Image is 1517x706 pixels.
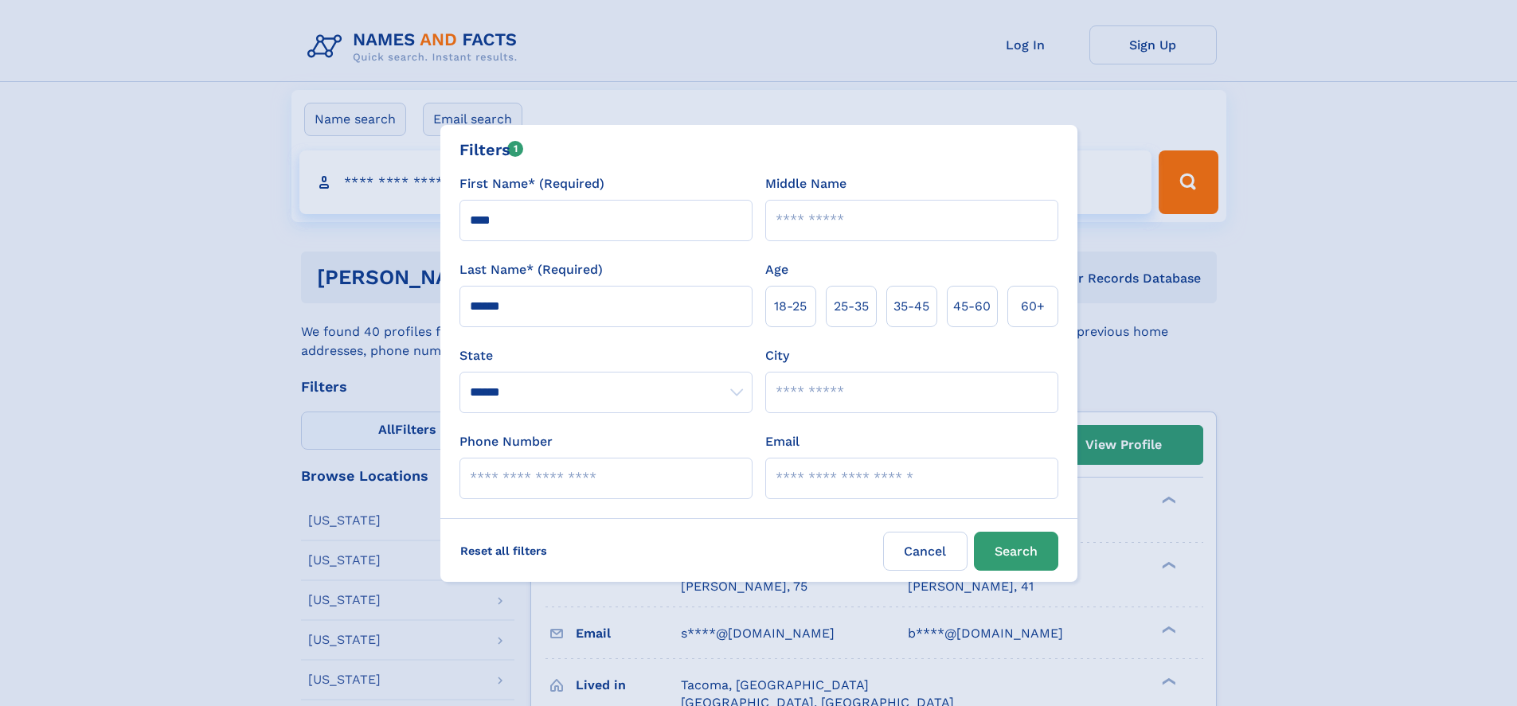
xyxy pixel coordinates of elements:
div: Filters [459,138,524,162]
label: Phone Number [459,432,553,451]
label: First Name* (Required) [459,174,604,193]
span: 45‑60 [953,297,991,316]
span: 35‑45 [893,297,929,316]
label: State [459,346,753,365]
label: Last Name* (Required) [459,260,603,279]
span: 25‑35 [834,297,869,316]
label: Email [765,432,800,451]
label: Reset all filters [450,532,557,570]
span: 60+ [1021,297,1045,316]
label: City [765,346,789,365]
label: Middle Name [765,174,846,193]
label: Age [765,260,788,279]
label: Cancel [883,532,968,571]
button: Search [974,532,1058,571]
span: 18‑25 [774,297,807,316]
